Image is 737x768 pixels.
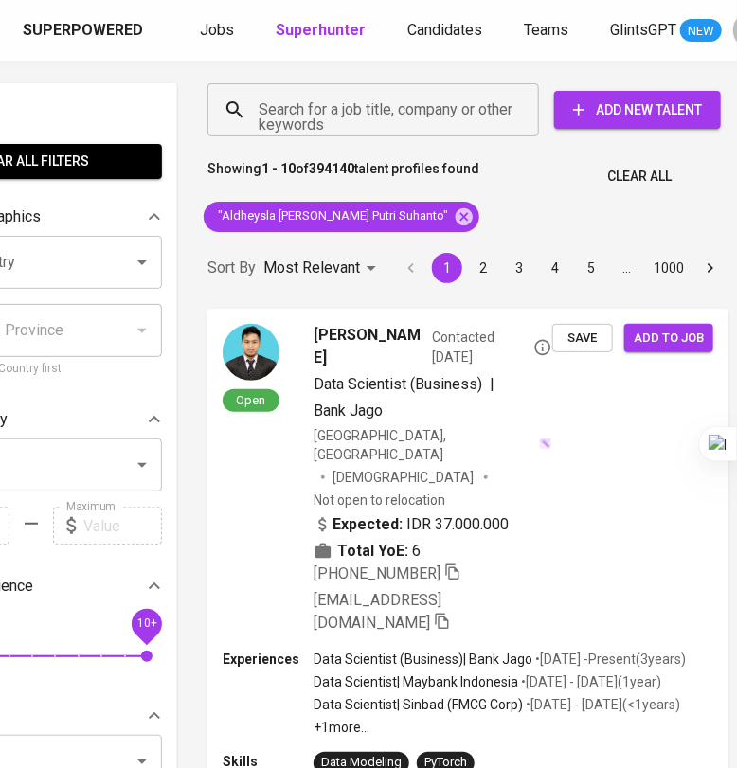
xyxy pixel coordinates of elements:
[648,253,690,283] button: Go to page 1000
[309,161,354,176] b: 394140
[314,650,532,669] p: Data Scientist (Business) | Bank Jago
[314,564,440,582] span: [PHONE_NUMBER]
[504,253,534,283] button: Go to page 3
[207,257,256,279] p: Sort By
[129,452,155,478] button: Open
[562,328,603,349] span: Save
[533,338,552,357] svg: By Batam recruiter
[136,617,156,631] span: 10+
[200,21,234,39] span: Jobs
[523,695,680,714] p: • [DATE] - [DATE] ( <1 years )
[540,253,570,283] button: Go to page 4
[432,328,552,366] span: Contacted [DATE]
[600,159,679,194] button: Clear All
[314,324,424,369] span: [PERSON_NAME]
[276,19,369,43] a: Superhunter
[314,591,441,632] span: [EMAIL_ADDRESS][DOMAIN_NAME]
[634,328,704,349] span: Add to job
[314,426,552,464] div: [GEOGRAPHIC_DATA], [GEOGRAPHIC_DATA]
[263,251,383,286] div: Most Relevant
[333,468,476,487] span: [DEMOGRAPHIC_DATA]
[337,540,408,563] b: Total YoE:
[695,253,726,283] button: Go to next page
[261,161,296,176] b: 1 - 10
[314,513,509,536] div: IDR 37.000.000
[333,513,403,536] b: Expected:
[314,672,518,691] p: Data Scientist | Maybank Indonesia
[552,324,613,353] button: Save
[532,650,686,669] p: • [DATE] - Present ( 3 years )
[207,159,479,194] p: Showing of talent profiles found
[612,259,642,277] div: …
[223,650,314,669] p: Experiences
[314,695,523,714] p: Data Scientist | Sinbad (FMCG Corp)
[407,19,486,43] a: Candidates
[229,392,274,408] span: Open
[607,165,672,188] span: Clear All
[624,324,713,353] button: Add to job
[539,438,552,451] img: magic_wand.svg
[314,718,686,737] p: +1 more ...
[576,253,606,283] button: Go to page 5
[524,21,568,39] span: Teams
[468,253,498,283] button: Go to page 2
[276,21,366,39] b: Superhunter
[610,21,676,39] span: GlintsGPT
[432,253,462,283] button: page 1
[518,672,661,691] p: • [DATE] - [DATE] ( 1 year )
[490,373,494,396] span: |
[407,21,482,39] span: Candidates
[314,402,383,420] span: Bank Jago
[412,540,421,563] span: 6
[263,257,360,279] p: Most Relevant
[569,98,706,122] span: Add New Talent
[223,324,279,381] img: f0c21edb0162b86acbcddcfe007adea0.jpg
[83,507,162,545] input: Value
[393,253,728,283] nav: pagination navigation
[200,19,238,43] a: Jobs
[554,91,721,129] button: Add New Talent
[204,207,459,225] span: "Aldheysla [PERSON_NAME] Putri Suhanto"
[680,22,722,41] span: NEW
[129,249,155,276] button: Open
[204,202,479,232] div: "Aldheysla [PERSON_NAME] Putri Suhanto"
[610,19,722,43] a: GlintsGPT NEW
[23,20,147,42] a: Superpowered
[314,375,482,393] span: Data Scientist (Business)
[23,20,143,42] div: Superpowered
[524,19,572,43] a: Teams
[314,491,445,509] p: Not open to relocation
